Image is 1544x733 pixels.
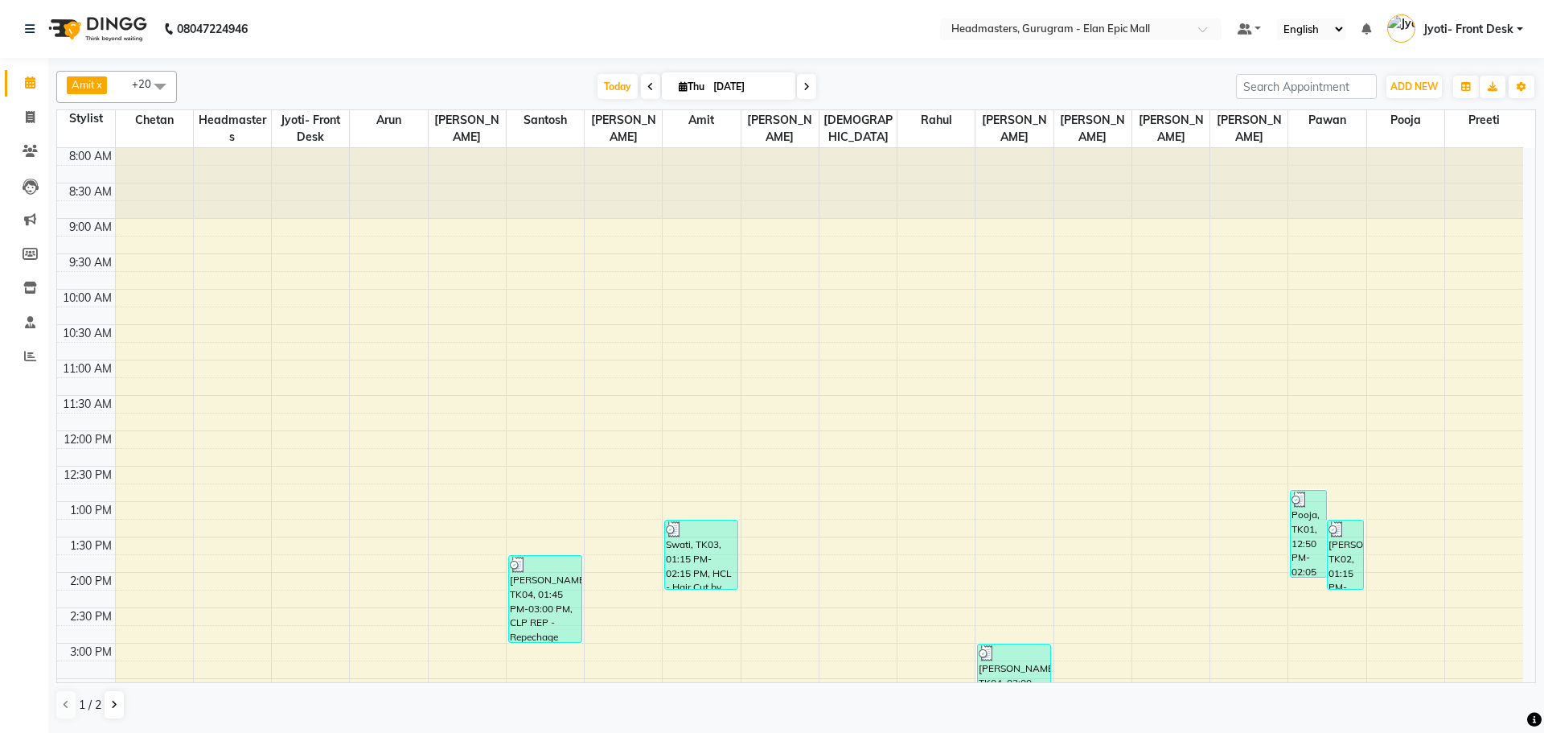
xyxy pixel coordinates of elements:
img: logo [41,6,151,51]
span: Chetan [116,110,193,130]
div: 12:30 PM [60,467,115,484]
div: 2:00 PM [67,573,115,590]
div: Swati, TK03, 01:15 PM-02:15 PM, HCL - Hair Cut by Senior Hair Stylist [665,521,737,589]
span: [PERSON_NAME] [1210,110,1287,147]
span: [PERSON_NAME] [585,110,662,147]
div: 12:00 PM [60,431,115,448]
span: [PERSON_NAME] [1054,110,1131,147]
div: 3:00 PM [67,644,115,661]
div: 11:30 AM [60,396,115,413]
span: Santosh [507,110,584,130]
span: [PERSON_NAME] [1132,110,1209,147]
div: 1:30 PM [67,537,115,554]
span: 1 / 2 [79,697,101,714]
span: Jyoti- Front Desk [272,110,349,147]
span: Thu [675,80,708,93]
div: 2:30 PM [67,608,115,625]
span: Rahul [897,110,975,130]
div: 1:00 PM [67,502,115,519]
div: Stylist [57,110,115,127]
span: [DEMOGRAPHIC_DATA] [819,110,897,147]
span: [PERSON_NAME] [429,110,506,147]
div: 10:30 AM [60,325,115,342]
div: 8:00 AM [66,148,115,165]
span: ADD NEW [1390,80,1438,93]
span: +20 [132,77,163,90]
span: Pawan [1288,110,1365,130]
input: Search Appointment [1236,74,1377,99]
div: [PERSON_NAME], TK04, 03:00 PM-04:00 PM, HCL - Hair Cut by Senior Hair Stylist [978,644,1050,713]
span: Headmasters [194,110,271,147]
b: 08047224946 [177,6,248,51]
span: Today [597,74,638,99]
div: 3:30 PM [67,679,115,696]
a: x [95,78,102,91]
span: [PERSON_NAME] [975,110,1053,147]
div: [PERSON_NAME], TK02, 01:15 PM-02:15 PM, HCL - Hair Cut by Senior Hair Stylist [1328,521,1363,589]
button: ADD NEW [1386,76,1442,98]
span: Pooja [1367,110,1444,130]
span: Jyoti- Front Desk [1423,21,1513,38]
span: Amit [72,78,95,91]
div: 9:00 AM [66,219,115,236]
div: 11:00 AM [60,360,115,377]
div: [PERSON_NAME], TK04, 01:45 PM-03:00 PM, CLP REP - Repechage Cleanup (seaweed based),WX[PERSON_NAM... [509,556,581,642]
img: Jyoti- Front Desk [1387,14,1415,43]
div: 10:00 AM [60,290,115,307]
span: Amit [663,110,740,130]
div: 8:30 AM [66,183,115,200]
span: Arun [350,110,427,130]
div: Pooja, TK01, 12:50 PM-02:05 PM, RT-IG - [PERSON_NAME] Touchup(one inch only) [1291,491,1326,577]
span: [PERSON_NAME] [741,110,819,147]
div: 9:30 AM [66,254,115,271]
input: 2025-09-04 [708,75,789,99]
span: Preeti [1445,110,1523,130]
